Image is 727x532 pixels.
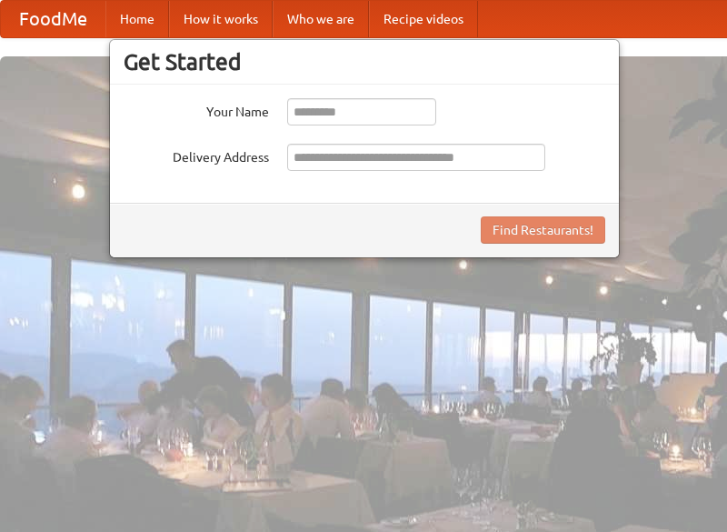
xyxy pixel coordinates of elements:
a: Home [105,1,169,37]
a: FoodMe [1,1,105,37]
a: Who we are [273,1,369,37]
label: Delivery Address [124,144,269,166]
a: How it works [169,1,273,37]
a: Recipe videos [369,1,478,37]
label: Your Name [124,98,269,121]
button: Find Restaurants! [481,216,605,244]
h3: Get Started [124,48,605,75]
